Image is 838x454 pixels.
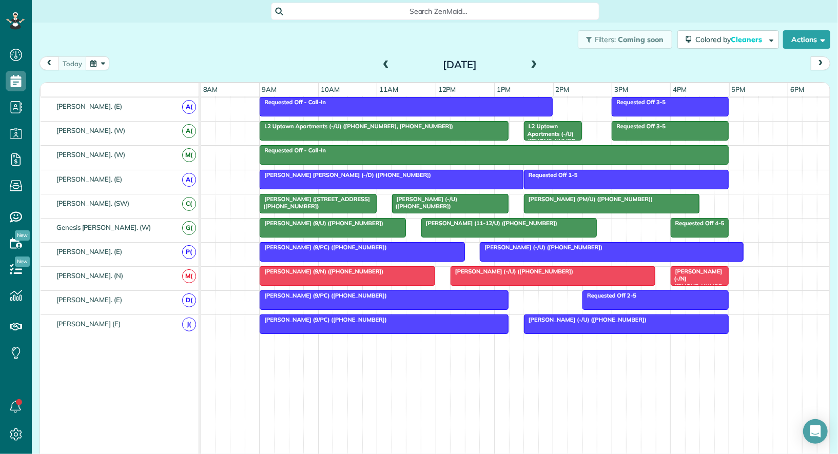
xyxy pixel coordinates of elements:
span: 1pm [495,85,513,93]
span: A( [182,124,196,138]
span: [PERSON_NAME]. (E) [54,102,124,110]
span: [PERSON_NAME]. (E) [54,175,124,183]
span: 11am [377,85,400,93]
span: [PERSON_NAME] (9/N) ([PHONE_NUMBER]) [259,268,384,275]
span: 6pm [788,85,806,93]
span: 10am [319,85,342,93]
span: Requested Off 1-5 [523,171,578,179]
span: Requested Off - Call-In [259,147,326,154]
span: [PERSON_NAME] (9/U) ([PHONE_NUMBER]) [259,220,384,227]
span: [PERSON_NAME]. (E) [54,295,124,304]
span: [PERSON_NAME] (9/PC) ([PHONE_NUMBER]) [259,316,387,323]
span: New [15,256,30,267]
span: [PERSON_NAME] (-/U) ([PHONE_NUMBER]) [450,268,574,275]
span: D( [182,293,196,307]
span: Coming soon [618,35,664,44]
span: [PERSON_NAME]. (N) [54,271,125,280]
span: 5pm [730,85,748,93]
span: Requested Off 4-5 [670,220,725,227]
div: Open Intercom Messenger [803,419,828,444]
span: L2 Uptown Apartments (-/U) ([PHONE_NUMBER], [PHONE_NUMBER]) [259,123,454,130]
span: [PERSON_NAME] (E) [54,320,123,328]
span: [PERSON_NAME] ([STREET_ADDRESS] ([PHONE_NUMBER]) [259,195,370,210]
button: today [58,56,87,70]
span: [PERSON_NAME]. (W) [54,150,127,159]
span: 2pm [554,85,572,93]
span: [PERSON_NAME] (-/U) ([PHONE_NUMBER]) [479,244,603,251]
span: [PERSON_NAME] (9/PC) ([PHONE_NUMBER]) [259,244,387,251]
span: [PERSON_NAME]. (SW) [54,199,131,207]
span: 3pm [612,85,630,93]
span: [PERSON_NAME]. (E) [54,247,124,255]
span: [PERSON_NAME] (PM/U) ([PHONE_NUMBER]) [523,195,653,203]
span: 4pm [671,85,689,93]
span: [PERSON_NAME] (9/PC) ([PHONE_NUMBER]) [259,292,387,299]
span: A( [182,100,196,114]
span: [PERSON_NAME] (-/U) ([PHONE_NUMBER]) [523,316,647,323]
span: J( [182,318,196,331]
span: 9am [260,85,279,93]
span: Requested Off 3-5 [611,123,666,130]
span: [PERSON_NAME] (-/U) ([PHONE_NUMBER]) [392,195,458,210]
span: Requested Off - Call-In [259,98,326,106]
span: Requested Off 2-5 [582,292,637,299]
span: P( [182,245,196,259]
span: [PERSON_NAME] (-/N) ([PHONE_NUMBER]) [670,268,723,297]
span: [PERSON_NAME] (11-12/U) ([PHONE_NUMBER]) [421,220,558,227]
span: M( [182,269,196,283]
span: Colored by [695,35,766,44]
span: L2 Uptown Apartments (-/U) ([PHONE_NUMBER], [PHONE_NUMBER]) [523,123,577,167]
span: A( [182,173,196,187]
span: Requested Off 3-5 [611,98,666,106]
button: prev [40,56,59,70]
span: Cleaners [731,35,764,44]
span: C( [182,197,196,211]
span: Genesis [PERSON_NAME]. (W) [54,223,153,231]
span: Filters: [595,35,616,44]
span: [PERSON_NAME] [PERSON_NAME] (-/D) ([PHONE_NUMBER]) [259,171,432,179]
span: [PERSON_NAME]. (W) [54,126,127,134]
button: Colored byCleaners [677,30,779,49]
span: G( [182,221,196,235]
h2: [DATE] [396,59,524,70]
button: Actions [783,30,830,49]
span: New [15,230,30,241]
span: 8am [201,85,220,93]
span: 12pm [436,85,458,93]
span: M( [182,148,196,162]
button: next [811,56,830,70]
